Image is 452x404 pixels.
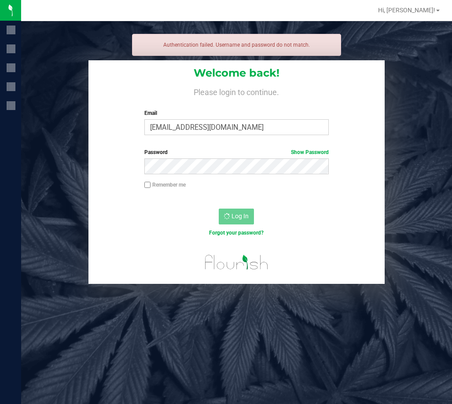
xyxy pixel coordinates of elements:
input: Remember me [144,182,151,188]
a: Forgot your password? [209,230,264,236]
h1: Welcome back! [88,67,385,79]
img: flourish_logo.svg [199,246,273,278]
a: Show Password [291,149,329,155]
button: Log In [219,209,254,224]
h4: Please login to continue. [88,86,385,97]
label: Email [144,109,328,117]
span: Hi, [PERSON_NAME]! [378,7,435,14]
span: Password [144,149,168,155]
div: Authentication failed. Username and password do not match. [132,34,341,56]
span: Log In [232,213,249,220]
label: Remember me [144,181,186,189]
